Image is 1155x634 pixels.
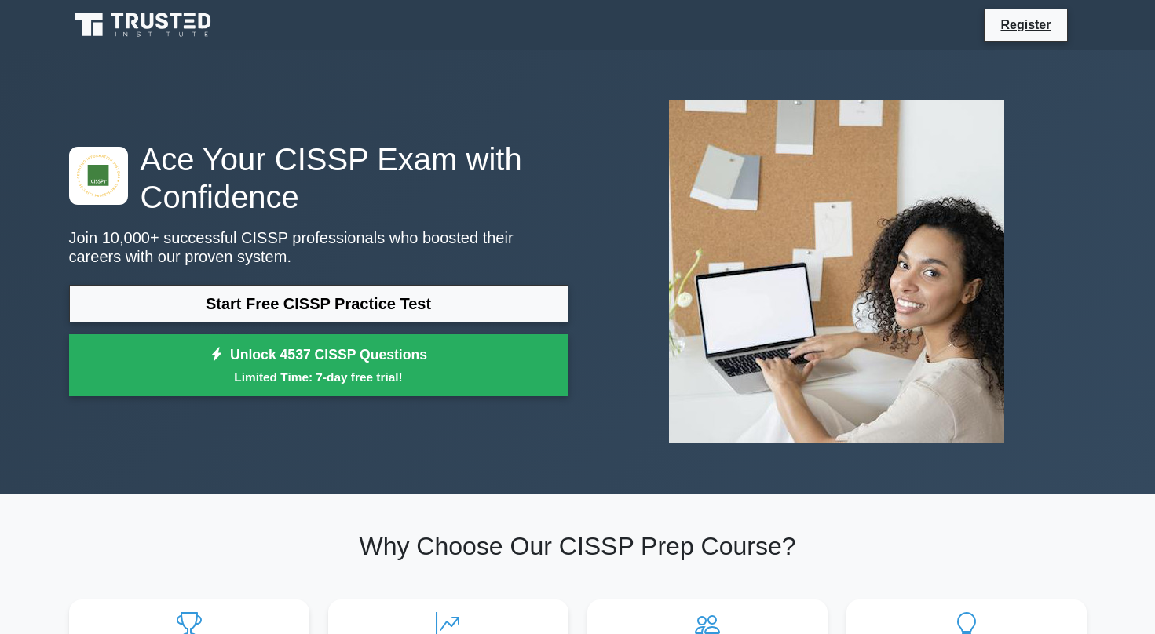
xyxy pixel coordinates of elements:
a: Register [991,15,1060,35]
a: Start Free CISSP Practice Test [69,285,568,322]
a: Unlock 4537 CISSP QuestionsLimited Time: 7-day free trial! [69,334,568,397]
h2: Why Choose Our CISSP Prep Course? [69,531,1087,561]
small: Limited Time: 7-day free trial! [89,368,549,386]
p: Join 10,000+ successful CISSP professionals who boosted their careers with our proven system. [69,228,568,266]
h1: Ace Your CISSP Exam with Confidence [69,140,568,216]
